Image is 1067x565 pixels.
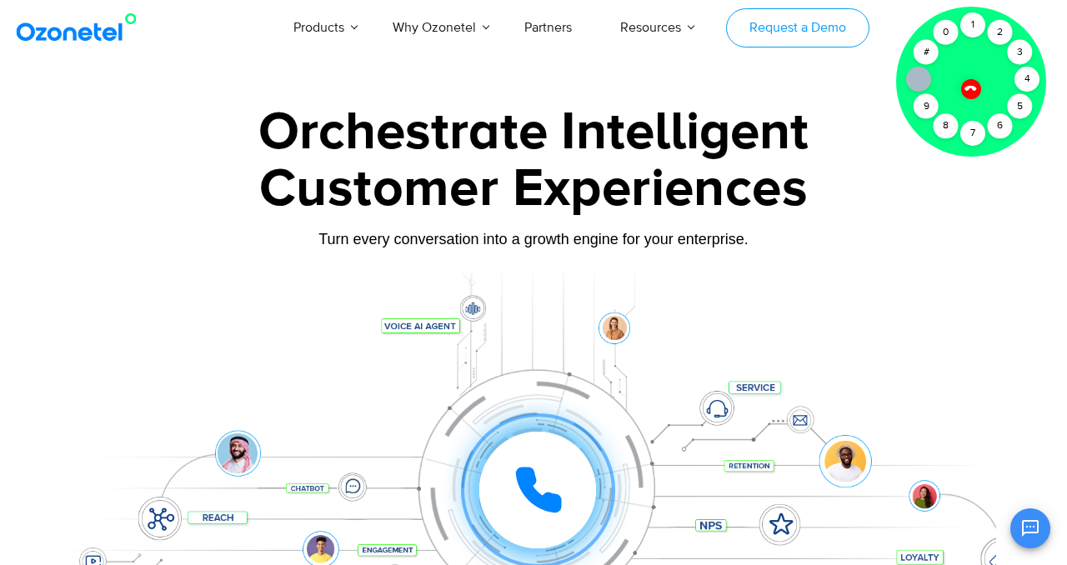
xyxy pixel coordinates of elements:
[988,113,1013,138] div: 6
[1014,67,1039,92] div: 4
[71,106,996,159] div: Orchestrate Intelligent
[71,230,996,248] div: Turn every conversation into a growth engine for your enterprise.
[960,12,985,37] div: 1
[914,40,939,65] div: #
[934,20,959,45] div: 0
[1010,508,1050,548] button: Open chat
[71,149,996,229] div: Customer Experiences
[1008,94,1033,119] div: 5
[960,121,985,146] div: 7
[726,8,869,47] a: Request a Demo
[988,20,1013,45] div: 2
[914,94,939,119] div: 9
[934,113,959,138] div: 8
[1008,40,1033,65] div: 3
